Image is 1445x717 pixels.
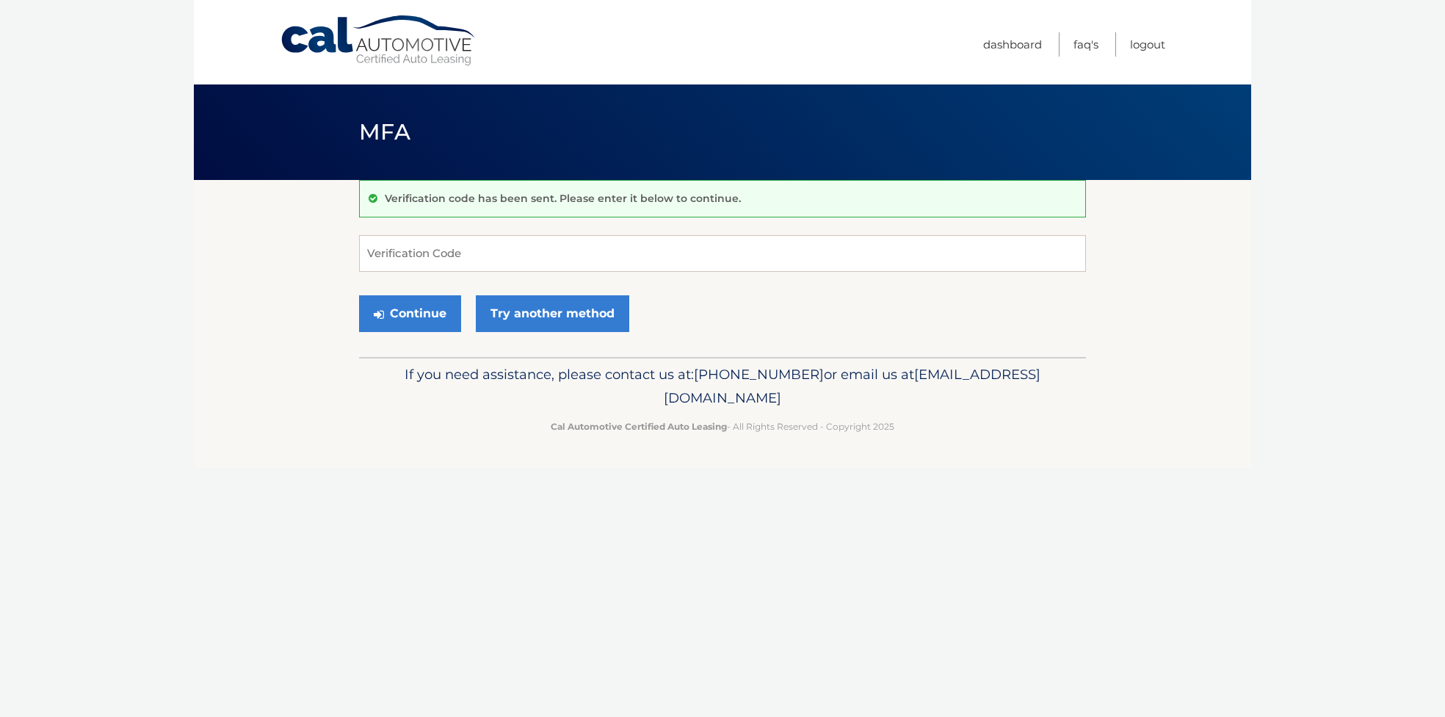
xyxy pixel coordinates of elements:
[1073,32,1098,57] a: FAQ's
[551,421,727,432] strong: Cal Automotive Certified Auto Leasing
[1130,32,1165,57] a: Logout
[694,366,824,383] span: [PHONE_NUMBER]
[369,363,1076,410] p: If you need assistance, please contact us at: or email us at
[280,15,478,67] a: Cal Automotive
[476,295,629,332] a: Try another method
[385,192,741,205] p: Verification code has been sent. Please enter it below to continue.
[359,118,410,145] span: MFA
[369,419,1076,434] p: - All Rights Reserved - Copyright 2025
[983,32,1042,57] a: Dashboard
[664,366,1040,406] span: [EMAIL_ADDRESS][DOMAIN_NAME]
[359,295,461,332] button: Continue
[359,235,1086,272] input: Verification Code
